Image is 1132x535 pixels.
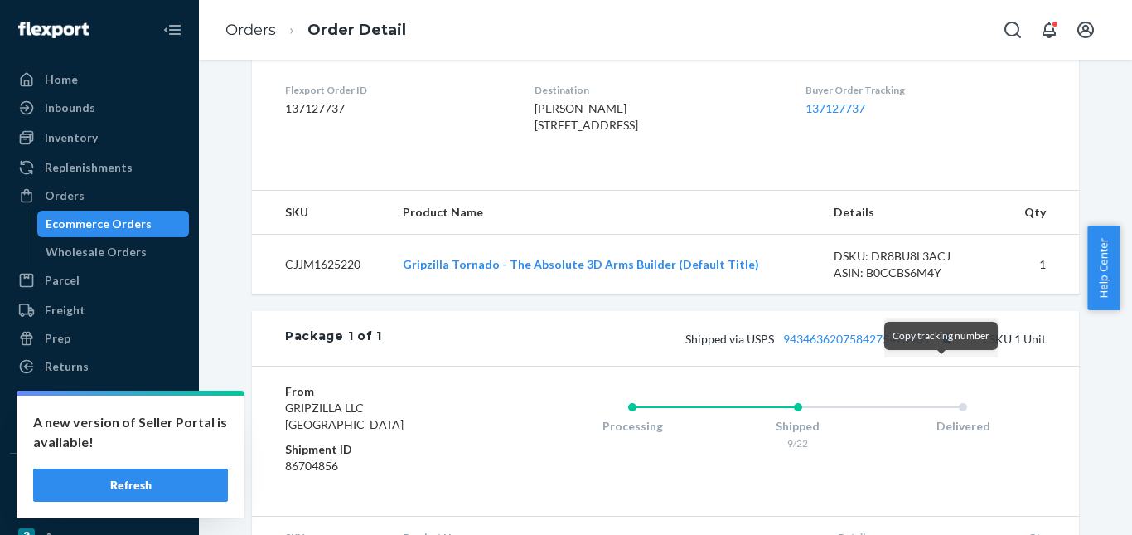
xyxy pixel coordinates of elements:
[285,458,483,474] dd: 86704856
[45,272,80,289] div: Parcel
[996,13,1029,46] button: Open Search Box
[45,129,98,146] div: Inventory
[10,353,189,380] a: Returns
[10,297,189,323] a: Freight
[37,211,190,237] a: Ecommerce Orders
[10,66,189,93] a: Home
[834,265,989,281] div: ASIN: B0CCBS6M4Y
[45,330,70,347] div: Prep
[1003,235,1079,295] td: 1
[10,413,189,440] a: Billing
[783,332,929,346] a: 9434636207584275473465
[156,13,189,46] button: Close Navigation
[10,182,189,209] a: Orders
[1003,191,1079,235] th: Qty
[37,239,190,265] a: Wholesale Orders
[403,257,759,271] a: Gripzilla Tornado - The Absolute 3D Arms Builder (Default Title)
[252,191,389,235] th: SKU
[10,467,189,494] button: Integrations
[225,21,276,39] a: Orders
[382,328,1046,349] div: 1 SKU 1 Unit
[10,124,189,151] a: Inventory
[880,418,1046,435] div: Delivered
[45,71,78,88] div: Home
[1087,226,1120,310] button: Help Center
[715,436,881,450] div: 9/22
[10,95,189,121] a: Inbounds
[307,21,406,39] a: Order Detail
[45,302,85,319] div: Freight
[252,235,389,295] td: CJJM1625220
[820,191,1003,235] th: Details
[805,101,865,115] a: 137127737
[46,244,147,260] div: Wholesale Orders
[549,418,715,435] div: Processing
[285,401,404,431] span: GRIPZILLA LLC [GEOGRAPHIC_DATA]
[10,325,189,352] a: Prep
[10,154,189,181] a: Replenishments
[33,412,228,452] p: A new version of Seller Portal is available!
[1069,13,1102,46] button: Open account menu
[45,187,85,204] div: Orders
[45,159,133,176] div: Replenishments
[805,83,1046,97] dt: Buyer Order Tracking
[10,267,189,294] a: Parcel
[285,441,483,458] dt: Shipment ID
[389,191,820,235] th: Product Name
[45,388,100,405] div: Reporting
[285,383,483,400] dt: From
[834,248,989,265] div: DSKU: DR8BU8L3ACJ
[45,100,95,116] div: Inbounds
[10,495,189,522] a: eBay
[18,22,89,38] img: Flexport logo
[285,328,382,349] div: Package 1 of 1
[535,101,638,132] span: [PERSON_NAME] [STREET_ADDRESS]
[715,418,881,435] div: Shipped
[212,6,419,55] ol: breadcrumbs
[535,83,779,97] dt: Destination
[893,329,989,342] span: Copy tracking number
[46,216,152,232] div: Ecommerce Orders
[285,100,508,117] dd: 137127737
[285,83,508,97] dt: Flexport Order ID
[10,383,189,410] a: Reporting
[1033,13,1066,46] button: Open notifications
[685,332,957,346] span: Shipped via USPS
[33,469,228,502] button: Refresh
[45,358,89,375] div: Returns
